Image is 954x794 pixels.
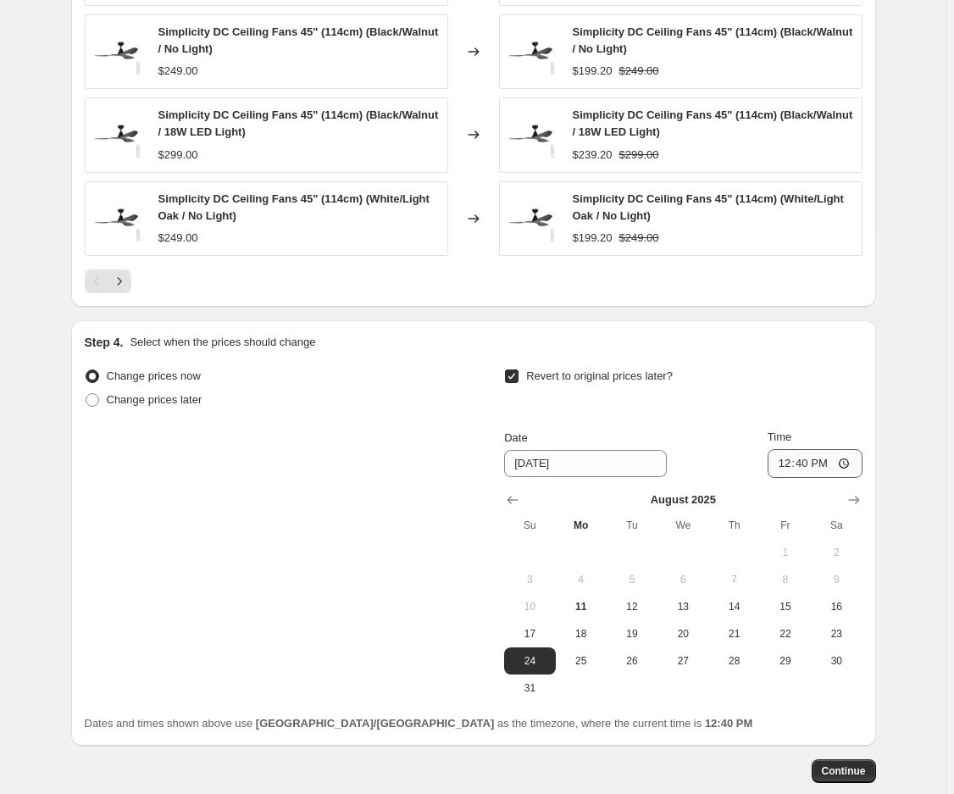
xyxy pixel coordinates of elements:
button: Friday August 15 2025 [760,593,811,620]
img: 273_80x.png [94,26,145,77]
button: Tuesday August 26 2025 [607,647,657,675]
span: Fr [767,519,804,532]
button: Monday August 18 2025 [556,620,607,647]
p: Select when the prices should change [130,334,315,351]
strike: $299.00 [619,147,659,164]
button: Thursday August 7 2025 [708,566,759,593]
span: 8 [767,573,804,586]
span: 15 [767,600,804,614]
span: Change prices now [107,369,201,382]
span: Simplicity DC Ceiling Fans 45" (114cm) (White/Light Oak / No Light) [158,192,430,222]
span: 4 [563,573,600,586]
button: Saturday August 16 2025 [811,593,862,620]
span: 6 [664,573,702,586]
button: Saturday August 23 2025 [811,620,862,647]
input: 12:00 [768,449,862,478]
span: 23 [818,627,855,641]
h2: Step 4. [85,334,124,351]
span: 24 [511,654,548,668]
span: 10 [511,600,548,614]
button: Sunday August 17 2025 [504,620,555,647]
span: We [664,519,702,532]
th: Sunday [504,512,555,539]
span: 16 [818,600,855,614]
img: 273_80x.png [508,26,559,77]
div: $199.20 [573,230,613,247]
button: Friday August 1 2025 [760,539,811,566]
th: Monday [556,512,607,539]
button: Sunday August 3 2025 [504,566,555,593]
span: 25 [563,654,600,668]
span: 1 [767,546,804,559]
div: $239.20 [573,147,613,164]
th: Wednesday [657,512,708,539]
span: 3 [511,573,548,586]
button: Wednesday August 6 2025 [657,566,708,593]
div: $249.00 [158,230,198,247]
span: 7 [715,573,752,586]
input: 8/11/2025 [504,450,667,477]
span: 30 [818,654,855,668]
button: Sunday August 31 2025 [504,675,555,702]
div: $249.00 [158,63,198,80]
span: 27 [664,654,702,668]
button: Wednesday August 27 2025 [657,647,708,675]
span: Date [504,431,527,444]
button: Today Monday August 11 2025 [556,593,607,620]
span: Continue [822,764,866,778]
span: Simplicity DC Ceiling Fans 45" (114cm) (White/Light Oak / No Light) [573,192,844,222]
span: 11 [563,600,600,614]
button: Saturday August 2 2025 [811,539,862,566]
button: Monday August 4 2025 [556,566,607,593]
button: Thursday August 28 2025 [708,647,759,675]
span: 20 [664,627,702,641]
img: 273_80x.png [508,193,559,244]
span: Su [511,519,548,532]
span: 2 [818,546,855,559]
button: Sunday August 24 2025 [504,647,555,675]
button: Show previous month, July 2025 [501,488,524,512]
img: 273_80x.png [94,193,145,244]
span: 13 [664,600,702,614]
span: Time [768,430,791,443]
th: Thursday [708,512,759,539]
span: 22 [767,627,804,641]
span: Tu [613,519,651,532]
img: 273_80x.png [94,109,145,160]
span: Sa [818,519,855,532]
span: 14 [715,600,752,614]
span: 28 [715,654,752,668]
img: 273_80x.png [508,109,559,160]
span: 9 [818,573,855,586]
b: [GEOGRAPHIC_DATA]/[GEOGRAPHIC_DATA] [256,717,494,730]
span: 17 [511,627,548,641]
span: Change prices later [107,393,202,406]
span: Simplicity DC Ceiling Fans 45" (114cm) (Black/Walnut / No Light) [158,25,439,55]
th: Friday [760,512,811,539]
span: 18 [563,627,600,641]
th: Tuesday [607,512,657,539]
button: Sunday August 10 2025 [504,593,555,620]
span: Th [715,519,752,532]
strike: $249.00 [619,63,659,80]
button: Tuesday August 19 2025 [607,620,657,647]
button: Wednesday August 20 2025 [657,620,708,647]
button: Friday August 29 2025 [760,647,811,675]
div: $299.00 [158,147,198,164]
span: 5 [613,573,651,586]
button: Friday August 22 2025 [760,620,811,647]
button: Tuesday August 12 2025 [607,593,657,620]
button: Thursday August 14 2025 [708,593,759,620]
button: Monday August 25 2025 [556,647,607,675]
span: 21 [715,627,752,641]
span: Dates and times shown above use as the timezone, where the current time is [85,717,753,730]
span: Simplicity DC Ceiling Fans 45" (114cm) (Black/Walnut / No Light) [573,25,853,55]
button: Thursday August 21 2025 [708,620,759,647]
nav: Pagination [85,269,131,293]
span: Mo [563,519,600,532]
span: 31 [511,681,548,695]
button: Tuesday August 5 2025 [607,566,657,593]
button: Saturday August 9 2025 [811,566,862,593]
button: Continue [812,759,876,783]
strike: $249.00 [619,230,659,247]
